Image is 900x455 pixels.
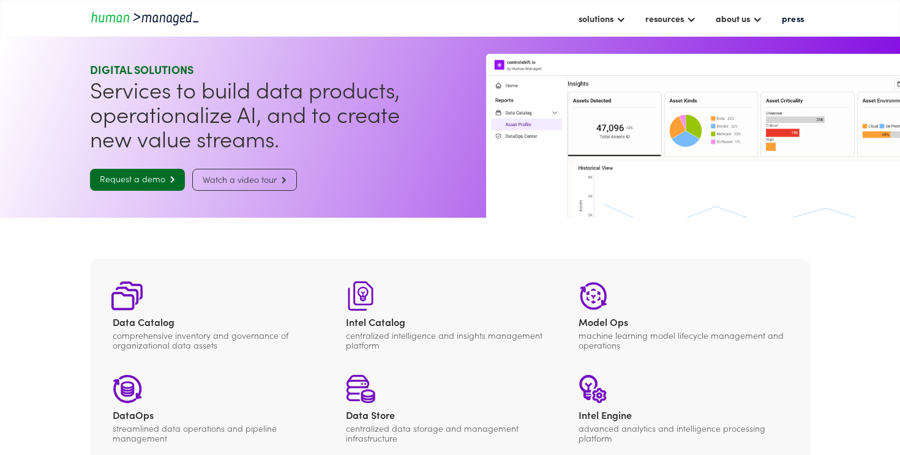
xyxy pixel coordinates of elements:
div: about us [716,11,750,26]
span:  [277,176,287,184]
a: press [776,8,810,29]
a: Data Storecentralized data storage and management infrastructure [346,374,555,443]
a: DataOpsstreamlined data operations and pipeline management [113,374,321,443]
a: Intel Engineadvanced analytics and intelligence processing platform [579,374,787,443]
div: Intel Catalog [346,316,555,328]
div: Data Catalog [113,316,321,328]
div: Intel Engine [579,409,787,421]
a: Watch a video tour [192,169,297,191]
span:  [165,176,175,183]
div: comprehensive inventory and governance of organizational data assets [113,330,321,350]
div: solutions [579,11,613,26]
a: Intel Catalogcentralized intelligence and insights management platform [346,281,555,350]
div: DataOps [113,409,321,421]
div: advanced analytics and intelligence processing platform [579,423,787,443]
div: Digital SOLUTIONS [90,62,445,77]
div: resources [645,11,684,26]
div: Model Ops [579,316,787,328]
a: Data Catalogcomprehensive inventory and governance of organizational data assets [113,281,321,350]
div: Data Store [346,409,555,421]
div: streamlined data operations and pipeline management [113,423,321,443]
div: centralized intelligence and insights management platform [346,330,555,350]
a: Request a demo [90,169,185,191]
div: centralized data storage and management infrastructure [346,423,555,443]
h1: Services to build data products, operationalize AI, and to create new value streams. [90,77,445,150]
div: machine learning model lifecycle management and operations [579,330,787,350]
a: Model Opsmachine learning model lifecycle management and operations [579,281,787,350]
